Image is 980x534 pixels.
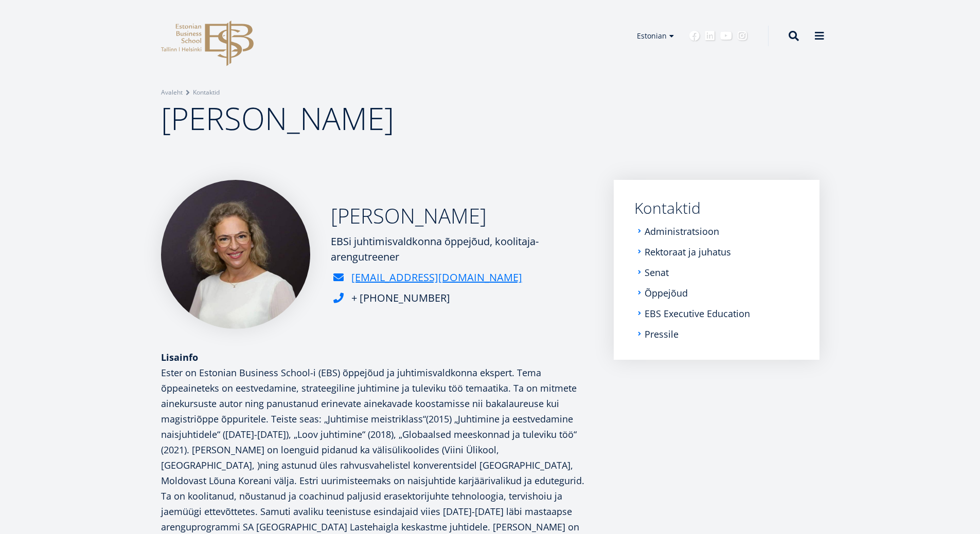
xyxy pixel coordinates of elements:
[161,365,593,488] p: Ester on Estonian Business School-i (EBS) õppejõud ja juhtimisvaldkonna ekspert. Tema õppeainetek...
[737,31,747,41] a: Instagram
[645,247,731,257] a: Rektoraat ja juhatus
[161,349,593,365] div: Lisainfo
[331,234,593,265] div: EBSi juhtimisvaldkonna õppejõud, koolitaja-arengutreener
[634,200,799,216] a: Kontaktid
[705,31,715,41] a: Linkedin
[331,203,593,229] h2: [PERSON_NAME]
[645,267,669,278] a: Senat
[161,97,394,139] span: [PERSON_NAME]
[351,270,522,285] a: [EMAIL_ADDRESS][DOMAIN_NAME]
[351,290,450,306] div: + [PHONE_NUMBER]
[645,308,750,319] a: EBS Executive Education
[645,329,679,339] a: Pressile
[645,226,719,236] a: Administratsioon
[161,87,183,98] a: Avaleht
[161,180,310,329] img: Ester Eomois
[645,288,688,298] a: Õppejõud
[720,31,732,41] a: Youtube
[689,31,700,41] a: Facebook
[193,87,220,98] a: Kontaktid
